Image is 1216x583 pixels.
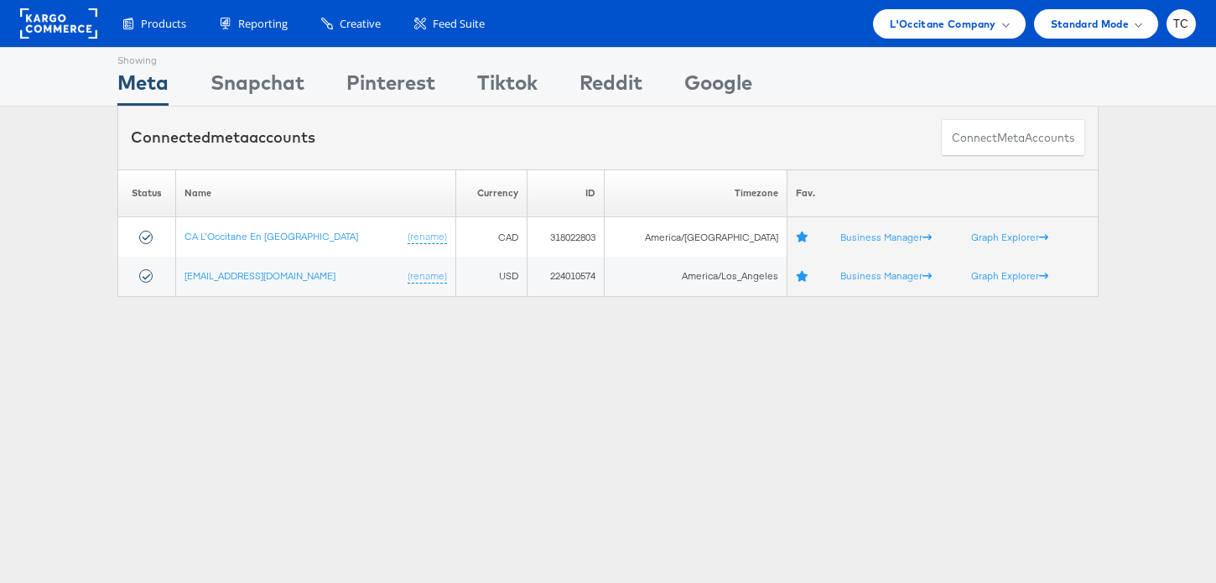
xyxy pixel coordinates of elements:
[890,15,995,33] span: L'Occitane Company
[117,68,169,106] div: Meta
[840,231,932,243] a: Business Manager
[527,257,604,296] td: 224010574
[238,16,288,32] span: Reporting
[477,68,538,106] div: Tiktok
[684,68,752,106] div: Google
[456,217,527,257] td: CAD
[210,68,304,106] div: Snapchat
[604,257,787,296] td: America/Los_Angeles
[118,169,176,217] th: Status
[346,68,435,106] div: Pinterest
[604,217,787,257] td: America/[GEOGRAPHIC_DATA]
[408,269,447,284] a: (rename)
[408,230,447,244] a: (rename)
[184,269,335,282] a: [EMAIL_ADDRESS][DOMAIN_NAME]
[1173,18,1189,29] span: TC
[117,48,169,68] div: Showing
[971,231,1048,243] a: Graph Explorer
[184,230,358,242] a: CA L'Occitane En [GEOGRAPHIC_DATA]
[1051,15,1129,33] span: Standard Mode
[604,169,787,217] th: Timezone
[579,68,642,106] div: Reddit
[141,16,186,32] span: Products
[971,269,1048,282] a: Graph Explorer
[433,16,485,32] span: Feed Suite
[941,119,1085,157] button: ConnectmetaAccounts
[176,169,456,217] th: Name
[456,169,527,217] th: Currency
[131,127,315,148] div: Connected accounts
[527,169,604,217] th: ID
[340,16,381,32] span: Creative
[840,269,932,282] a: Business Manager
[210,128,249,147] span: meta
[527,217,604,257] td: 318022803
[997,130,1025,146] span: meta
[456,257,527,296] td: USD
